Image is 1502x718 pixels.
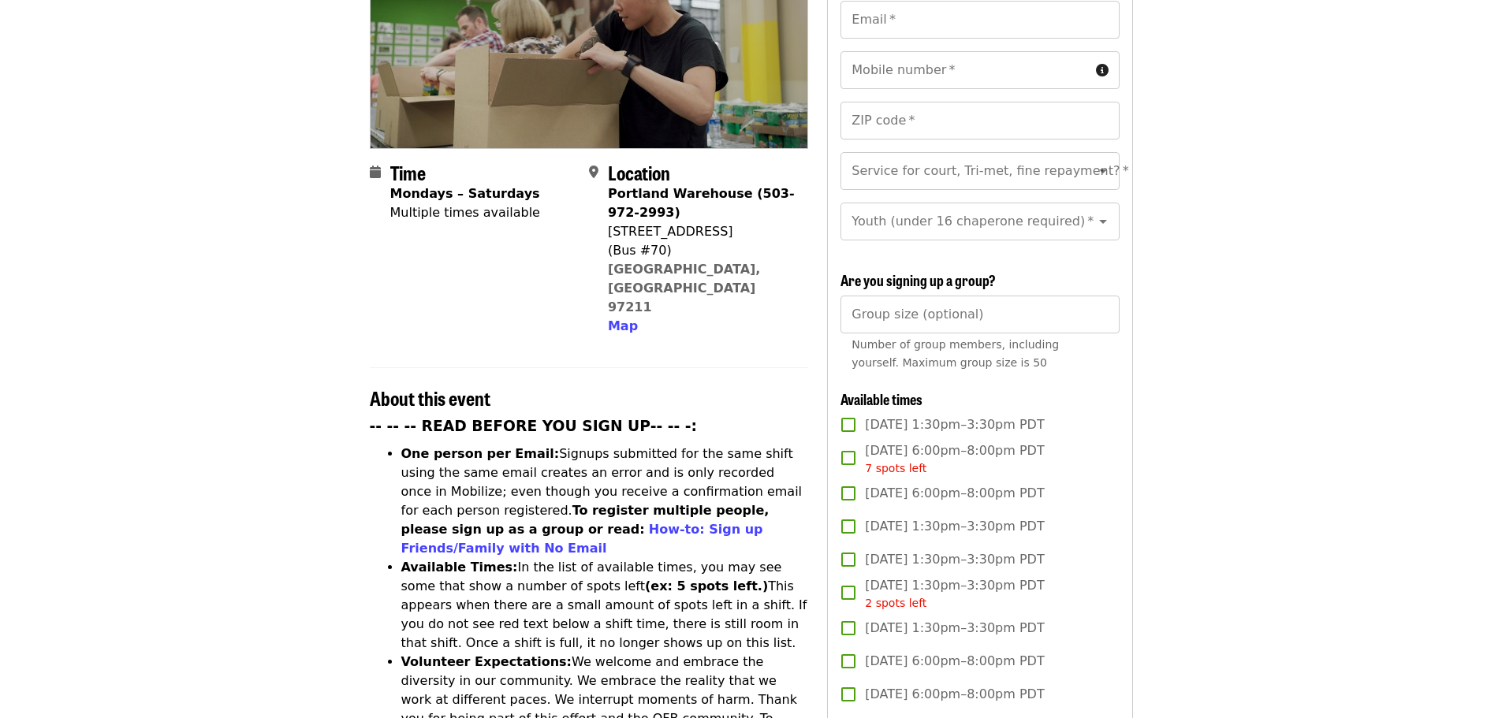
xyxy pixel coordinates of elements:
[401,560,518,575] strong: Available Times:
[401,654,572,669] strong: Volunteer Expectations:
[865,550,1044,569] span: [DATE] 1:30pm–3:30pm PDT
[390,186,540,201] strong: Mondays – Saturdays
[865,517,1044,536] span: [DATE] 1:30pm–3:30pm PDT
[608,318,638,333] span: Map
[608,317,638,336] button: Map
[852,338,1059,369] span: Number of group members, including yourself. Maximum group size is 50
[865,484,1044,503] span: [DATE] 6:00pm–8:00pm PDT
[840,296,1119,333] input: [object Object]
[390,203,540,222] div: Multiple times available
[865,619,1044,638] span: [DATE] 1:30pm–3:30pm PDT
[608,241,796,260] div: (Bus #70)
[370,165,381,180] i: calendar icon
[608,186,795,220] strong: Portland Warehouse (503-972-2993)
[865,576,1044,612] span: [DATE] 1:30pm–3:30pm PDT
[390,158,426,186] span: Time
[370,418,698,434] strong: -- -- -- READ BEFORE YOU SIGN UP-- -- -:
[865,652,1044,671] span: [DATE] 6:00pm–8:00pm PDT
[865,415,1044,434] span: [DATE] 1:30pm–3:30pm PDT
[840,1,1119,39] input: Email
[401,445,809,558] li: Signups submitted for the same shift using the same email creates an error and is only recorded o...
[401,446,560,461] strong: One person per Email:
[840,51,1089,89] input: Mobile number
[401,522,763,556] a: How-to: Sign up Friends/Family with No Email
[645,578,768,593] strong: (ex: 5 spots left.)
[865,597,926,609] span: 2 spots left
[401,558,809,653] li: In the list of available times, you may see some that show a number of spots left This appears wh...
[589,165,598,180] i: map-marker-alt icon
[865,685,1044,704] span: [DATE] 6:00pm–8:00pm PDT
[608,222,796,241] div: [STREET_ADDRESS]
[840,270,996,290] span: Are you signing up a group?
[840,102,1119,140] input: ZIP code
[865,441,1044,477] span: [DATE] 6:00pm–8:00pm PDT
[1092,160,1114,182] button: Open
[1096,63,1109,78] i: circle-info icon
[401,503,770,537] strong: To register multiple people, please sign up as a group or read:
[865,462,926,474] span: 7 spots left
[608,262,761,314] a: [GEOGRAPHIC_DATA], [GEOGRAPHIC_DATA] 97211
[1092,210,1114,233] button: Open
[840,389,922,409] span: Available times
[370,384,490,411] span: About this event
[608,158,670,186] span: Location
